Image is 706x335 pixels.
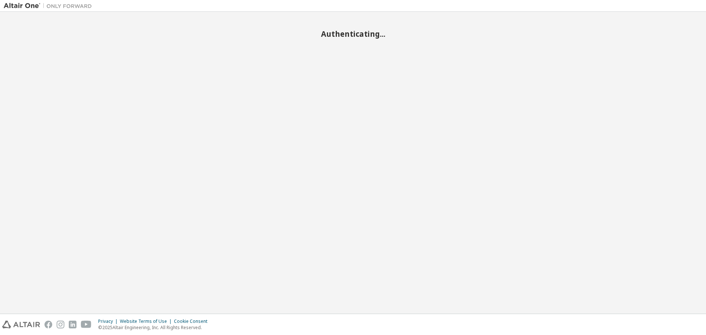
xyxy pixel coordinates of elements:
img: linkedin.svg [69,321,76,328]
h2: Authenticating... [4,29,702,39]
img: facebook.svg [44,321,52,328]
img: altair_logo.svg [2,321,40,328]
img: instagram.svg [57,321,64,328]
div: Cookie Consent [174,318,212,324]
div: Privacy [98,318,120,324]
div: Website Terms of Use [120,318,174,324]
img: Altair One [4,2,96,10]
p: © 2025 Altair Engineering, Inc. All Rights Reserved. [98,324,212,331]
img: youtube.svg [81,321,92,328]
